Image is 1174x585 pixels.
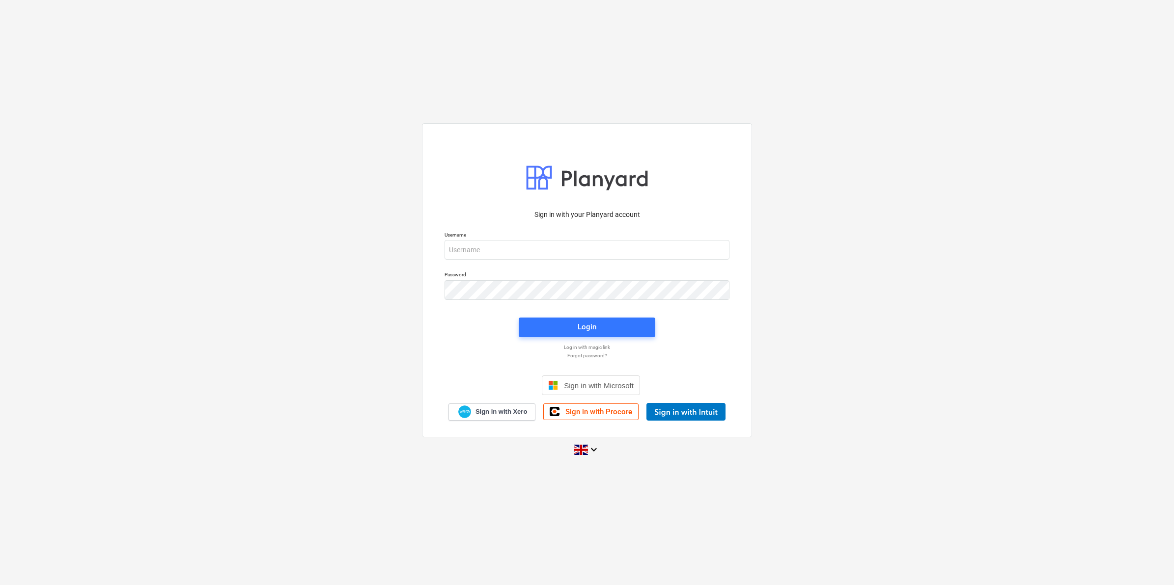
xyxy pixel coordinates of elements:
a: Sign in with Procore [543,403,639,420]
button: Login [519,318,655,337]
a: Forgot password? [440,352,734,359]
p: Sign in with your Planyard account [445,210,729,220]
span: Sign in with Procore [565,407,632,416]
p: Username [445,232,729,240]
p: Password [445,271,729,280]
a: Log in with magic link [440,344,734,350]
img: Xero logo [458,405,471,419]
input: Username [445,240,729,260]
i: keyboard_arrow_down [588,444,600,455]
span: Sign in with Microsoft [564,381,634,390]
a: Sign in with Xero [448,403,536,421]
span: Sign in with Xero [475,407,527,416]
img: Microsoft logo [548,380,558,390]
div: Login [578,320,596,333]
